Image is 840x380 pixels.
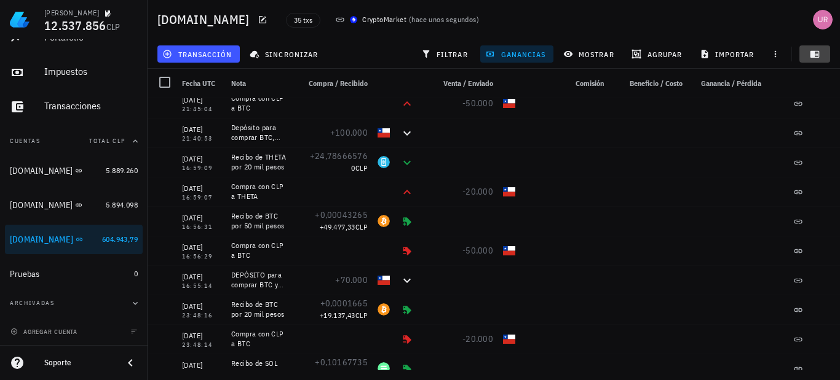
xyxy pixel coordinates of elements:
[231,211,289,231] div: Recibo de BTC por 50 mil pesos
[424,49,468,59] span: filtrar
[378,215,390,227] div: BTC-icon
[5,126,143,156] button: CuentasTotal CLP
[355,222,368,231] span: CLP
[309,79,368,88] span: Compra / Recibido
[182,136,221,142] div: 21:40:53
[630,79,683,88] span: Beneficio / Costo
[503,333,515,345] div: CLP-icon
[182,342,221,348] div: 23:48:14
[13,328,77,336] span: agregar cuenta
[634,49,682,59] span: agrupar
[350,16,357,23] img: CryptoMKT
[315,357,368,368] span: +0,10167735
[310,150,368,161] span: +24,78666576
[294,14,312,27] span: 35 txs
[182,283,221,289] div: 16:55:14
[231,123,289,142] div: Depósito para comprar BTC, DOGE y THETA
[10,200,73,211] div: [DOMAIN_NAME]
[182,300,221,312] div: [DATE]
[231,93,289,113] div: Compra con CLP a BTC
[362,14,406,26] div: CryptoMarket
[44,8,99,18] div: [PERSON_NAME]
[106,166,138,175] span: 5.889.260
[44,17,106,34] span: 12.537.856
[627,45,689,63] button: agrupar
[323,370,355,379] span: +18.662,2
[378,362,390,374] div: SOL-icon
[231,152,289,172] div: Recibo de THETA por 20 mil pesos
[701,79,761,88] span: Ganancia / Pérdida
[378,303,390,316] div: BTC-icon
[355,311,368,320] span: CLP
[462,333,493,344] span: -20.000
[488,49,545,59] span: ganancias
[378,274,390,286] div: CLP-icon
[813,10,833,29] div: avatar
[10,166,73,176] div: [DOMAIN_NAME]
[335,274,368,285] span: +70.000
[165,49,232,59] span: transacción
[231,79,246,88] span: Nota
[157,45,240,63] button: transacción
[566,49,614,59] span: mostrar
[503,97,515,109] div: CLP-icon
[182,330,221,342] div: [DATE]
[5,259,143,289] a: Pruebas 0
[182,165,221,171] div: 16:59:09
[5,225,143,254] a: [DOMAIN_NAME] 604.943,79
[351,163,355,173] span: 0
[182,359,221,371] div: [DATE]
[10,269,40,279] div: Pruebas
[231,182,289,201] div: Compra con CLP a THETA
[320,311,355,320] span: +19.137,43
[702,49,755,59] span: importar
[231,359,289,378] div: Recibo de SOL por 20 mil pesos
[182,224,221,230] div: 16:56:31
[231,300,289,319] div: Recibo de BTC por 20 mil pesos
[106,200,138,209] span: 5.894.098
[182,195,221,201] div: 16:59:07
[443,79,493,88] span: Venta / Enviado
[576,79,604,88] span: Comisión
[520,69,609,98] div: Comisión
[231,270,289,290] div: DEPÓSITO para comprar BTC y THETA
[687,69,766,98] div: Ganancia / Pérdida
[411,15,476,24] span: hace unos segundos
[182,312,221,319] div: 23:48:16
[480,45,553,63] button: ganancias
[252,49,318,59] span: sincronizar
[182,212,221,224] div: [DATE]
[416,45,475,63] button: filtrar
[5,289,143,318] button: Archivadas
[558,45,622,63] button: mostrar
[106,21,121,33] span: CLP
[10,235,73,245] div: [DOMAIN_NAME]
[409,14,479,26] span: ( )
[5,156,143,185] a: [DOMAIN_NAME] 5.889.260
[419,69,498,98] div: Venta / Enviado
[102,235,138,244] span: 604.943,79
[44,66,138,77] div: Impuestos
[157,10,254,29] h1: [DOMAIN_NAME]
[5,190,143,220] a: [DOMAIN_NAME] 5.894.098
[5,92,143,122] a: Transacciones
[378,126,390,139] div: CLP-icon
[5,58,143,87] a: Impuestos
[320,298,368,309] span: +0,0001665
[320,222,355,231] span: +49.477,33
[182,94,221,106] div: [DATE]
[182,79,215,88] span: Fecha UTC
[609,69,687,98] div: Beneficio / Costo
[182,241,221,254] div: [DATE]
[182,271,221,283] div: [DATE]
[294,69,373,98] div: Compra / Recibido
[89,137,125,145] span: Total CLP
[330,127,368,138] span: +100.000
[182,182,221,195] div: [DATE]
[226,69,294,98] div: Nota
[231,329,289,349] div: Compra con CLP a BTC
[503,185,515,198] div: CLP-icon
[182,153,221,165] div: [DATE]
[355,163,368,173] span: CLP
[315,209,368,220] span: +0,00043265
